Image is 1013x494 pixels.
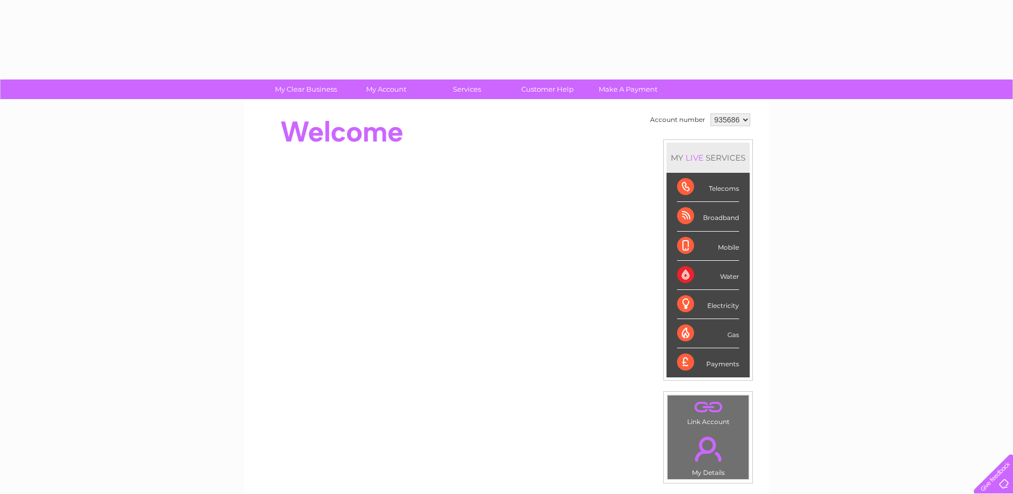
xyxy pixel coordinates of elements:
[647,111,708,129] td: Account number
[677,202,739,231] div: Broadband
[677,173,739,202] div: Telecoms
[677,290,739,319] div: Electricity
[670,398,746,417] a: .
[423,80,511,99] a: Services
[667,143,750,173] div: MY SERVICES
[683,153,706,163] div: LIVE
[667,428,749,480] td: My Details
[677,319,739,348] div: Gas
[262,80,350,99] a: My Clear Business
[670,430,746,467] a: .
[584,80,672,99] a: Make A Payment
[677,232,739,261] div: Mobile
[677,261,739,290] div: Water
[677,348,739,377] div: Payments
[504,80,591,99] a: Customer Help
[343,80,430,99] a: My Account
[667,395,749,428] td: Link Account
